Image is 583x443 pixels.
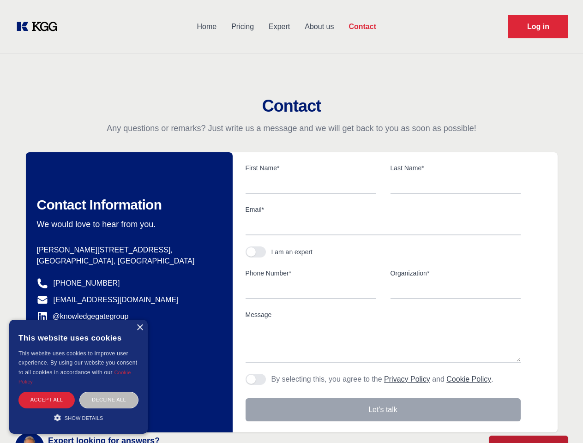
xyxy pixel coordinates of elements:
span: Show details [65,415,103,421]
a: @knowledgegategroup [37,311,129,322]
p: By selecting this, you agree to the and . [271,374,493,385]
a: About us [297,15,341,39]
label: First Name* [246,163,376,173]
label: Phone Number* [246,269,376,278]
a: Contact [341,15,384,39]
label: Message [246,310,521,319]
a: Home [189,15,224,39]
iframe: Chat Widget [537,399,583,443]
div: Close [136,324,143,331]
a: Request Demo [508,15,568,38]
label: Last Name* [391,163,521,173]
h2: Contact [11,97,572,115]
a: Pricing [224,15,261,39]
a: Cookie Policy [18,370,131,384]
a: [EMAIL_ADDRESS][DOMAIN_NAME] [54,294,179,305]
a: Cookie Policy [446,375,491,383]
a: [PHONE_NUMBER] [54,278,120,289]
p: [PERSON_NAME][STREET_ADDRESS], [37,245,218,256]
div: Decline all [79,392,138,408]
span: This website uses cookies to improve user experience. By using our website you consent to all coo... [18,350,137,376]
a: Expert [261,15,297,39]
div: Show details [18,413,138,422]
h2: Contact Information [37,197,218,213]
label: Organization* [391,269,521,278]
label: Email* [246,205,521,214]
div: Accept all [18,392,75,408]
div: I am an expert [271,247,313,257]
button: Let's talk [246,398,521,421]
a: KOL Knowledge Platform: Talk to Key External Experts (KEE) [15,19,65,34]
div: This website uses cookies [18,327,138,349]
p: Any questions or remarks? Just write us a message and we will get back to you as soon as possible! [11,123,572,134]
p: [GEOGRAPHIC_DATA], [GEOGRAPHIC_DATA] [37,256,218,267]
p: We would love to hear from you. [37,219,218,230]
a: Privacy Policy [384,375,430,383]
